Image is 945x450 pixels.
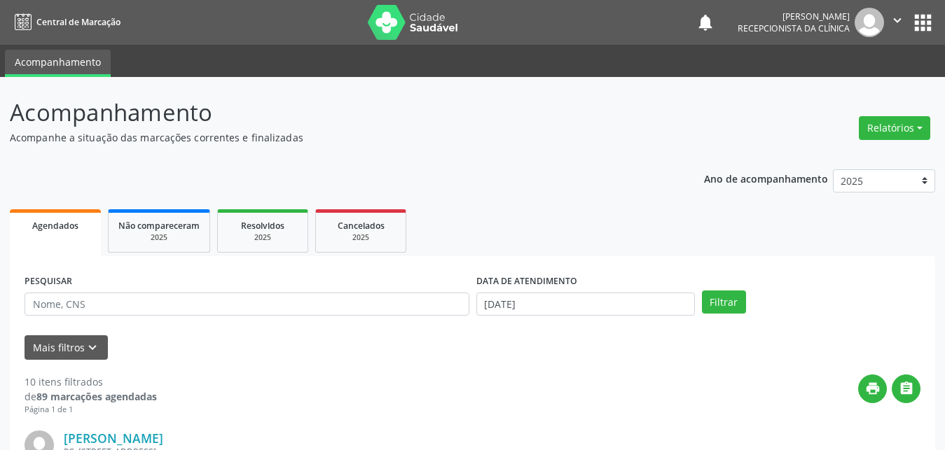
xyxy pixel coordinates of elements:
button: Relatórios [859,116,930,140]
p: Acompanhamento [10,95,658,130]
button: print [858,374,887,403]
p: Acompanhe a situação das marcações correntes e finalizadas [10,130,658,145]
label: DATA DE ATENDIMENTO [476,271,577,293]
div: 2025 [326,232,396,243]
button:  [892,374,920,403]
div: Página 1 de 1 [25,404,157,416]
input: Selecione um intervalo [476,293,695,316]
label: PESQUISAR [25,271,72,293]
button: Mais filtroskeyboard_arrow_down [25,335,108,360]
i: keyboard_arrow_down [85,340,100,356]
input: Nome, CNS [25,293,469,316]
i:  [890,13,905,28]
button:  [884,8,911,37]
strong: 89 marcações agendadas [36,390,157,403]
a: Acompanhamento [5,50,111,77]
span: Resolvidos [241,220,284,232]
img: img [855,8,884,37]
button: apps [911,10,935,35]
span: Não compareceram [118,220,200,232]
i: print [865,381,881,396]
a: Central de Marcação [10,10,120,34]
a: [PERSON_NAME] [64,430,163,446]
span: Agendados [32,220,78,232]
div: [PERSON_NAME] [738,10,850,22]
i:  [899,381,914,396]
div: de [25,389,157,404]
span: Recepcionista da clínica [738,22,850,34]
span: Cancelados [338,220,385,232]
button: notifications [696,13,715,32]
div: 2025 [228,232,298,243]
button: Filtrar [702,290,746,314]
p: Ano de acompanhamento [704,169,828,187]
div: 2025 [118,232,200,243]
span: Central de Marcação [36,16,120,28]
div: 10 itens filtrados [25,374,157,389]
